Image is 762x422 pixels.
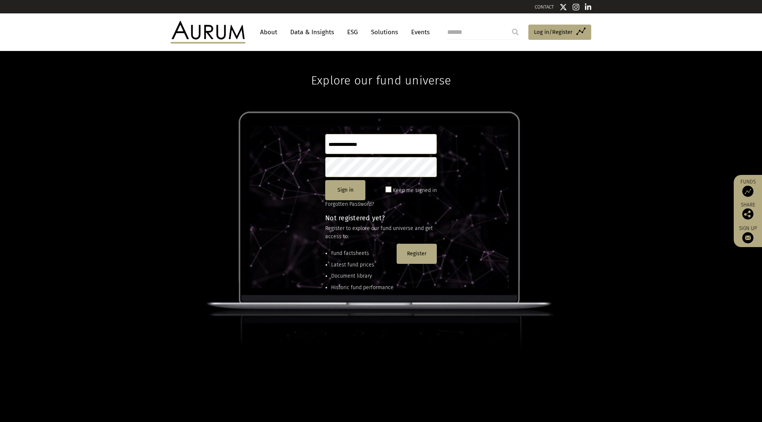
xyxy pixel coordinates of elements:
h4: Not registered yet? [325,215,437,221]
li: Fund factsheets [331,249,394,258]
span: Log in/Register [534,28,573,36]
p: Register to explore our fund universe and get access to: [325,224,437,241]
img: Linkedin icon [585,3,592,11]
a: Solutions [367,25,402,39]
a: Sign up [737,225,758,243]
a: Data & Insights [286,25,338,39]
a: Forgotten Password? [325,201,374,207]
img: Share this post [742,208,753,220]
div: Share [737,202,758,220]
img: Sign up to our newsletter [742,232,753,243]
a: About [256,25,281,39]
button: Sign in [325,180,365,200]
li: Latest fund prices [331,261,394,269]
button: Register [397,244,437,264]
img: Aurum [171,21,245,43]
li: Historic fund performance [331,284,394,292]
input: Submit [508,25,523,39]
a: ESG [343,25,362,39]
a: Funds [737,179,758,197]
img: Twitter icon [560,3,567,11]
label: Keep me signed in [393,186,437,195]
img: Instagram icon [573,3,579,11]
li: Document library [331,272,394,280]
a: Events [407,25,430,39]
img: Access Funds [742,186,753,197]
h1: Explore our fund universe [311,51,451,87]
a: Log in/Register [528,25,591,40]
a: CONTACT [535,4,554,10]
